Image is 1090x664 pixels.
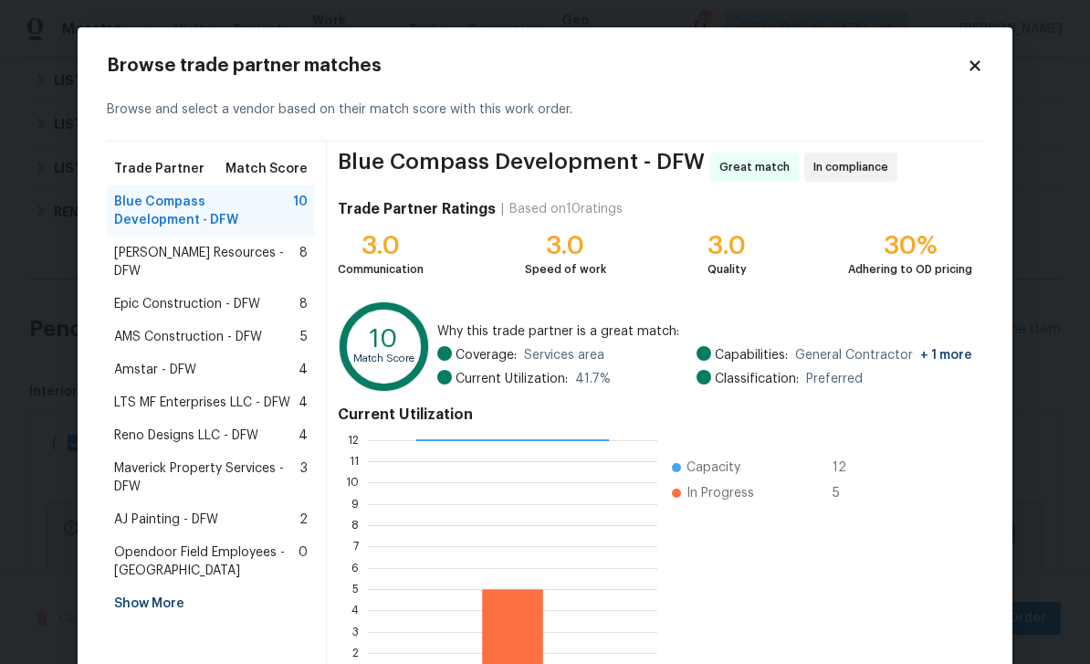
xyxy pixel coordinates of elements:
[299,244,308,280] span: 8
[350,456,359,467] text: 11
[833,484,862,502] span: 5
[686,484,754,502] span: In Progress
[525,260,606,279] div: Speed of work
[496,200,509,218] div: |
[114,328,262,346] span: AMS Construction - DFW
[806,370,863,388] span: Preferred
[299,543,308,580] span: 0
[833,458,862,477] span: 12
[300,459,308,496] span: 3
[352,627,359,638] text: 3
[848,237,972,255] div: 30%
[351,563,359,574] text: 6
[351,520,359,531] text: 8
[299,295,308,313] span: 8
[225,160,308,178] span: Match Score
[353,353,414,364] text: Match Score
[524,346,604,364] span: Services area
[686,458,740,477] span: Capacity
[107,57,967,75] h2: Browse trade partner matches
[338,260,424,279] div: Communication
[293,193,308,229] span: 10
[715,370,799,388] span: Classification:
[456,346,517,364] span: Coverage:
[338,406,972,424] h4: Current Utilization
[352,584,359,595] text: 5
[351,605,359,616] text: 4
[114,160,204,178] span: Trade Partner
[707,237,747,255] div: 3.0
[509,200,623,218] div: Based on 10 ratings
[114,459,300,496] span: Maverick Property Services - DFW
[107,587,315,620] div: Show More
[525,237,606,255] div: 3.0
[338,153,705,182] span: Blue Compass Development - DFW
[299,361,308,379] span: 4
[338,200,496,218] h4: Trade Partner Ratings
[348,435,359,446] text: 12
[370,326,398,352] text: 10
[299,511,308,529] span: 2
[346,477,359,488] text: 10
[300,328,308,346] span: 5
[114,394,290,412] span: LTS MF Enterprises LLC - DFW
[114,511,218,529] span: AJ Painting - DFW
[813,158,896,176] span: In compliance
[114,244,299,280] span: [PERSON_NAME] Resources - DFW
[338,237,424,255] div: 3.0
[456,370,568,388] span: Current Utilization:
[114,427,258,445] span: Reno Designs LLC - DFW
[575,370,611,388] span: 41.7 %
[107,79,983,142] div: Browse and select a vendor based on their match score with this work order.
[848,260,972,279] div: Adhering to OD pricing
[114,361,196,379] span: Amstar - DFW
[352,648,359,659] text: 2
[114,193,293,229] span: Blue Compass Development - DFW
[351,499,359,510] text: 9
[795,346,972,364] span: General Contractor
[437,322,972,341] span: Why this trade partner is a great match:
[299,427,308,445] span: 4
[299,394,308,412] span: 4
[920,349,972,362] span: + 1 more
[707,260,747,279] div: Quality
[114,295,260,313] span: Epic Construction - DFW
[715,346,788,364] span: Capabilities:
[719,158,797,176] span: Great match
[114,543,299,580] span: Opendoor Field Employees - [GEOGRAPHIC_DATA]
[353,541,359,552] text: 7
